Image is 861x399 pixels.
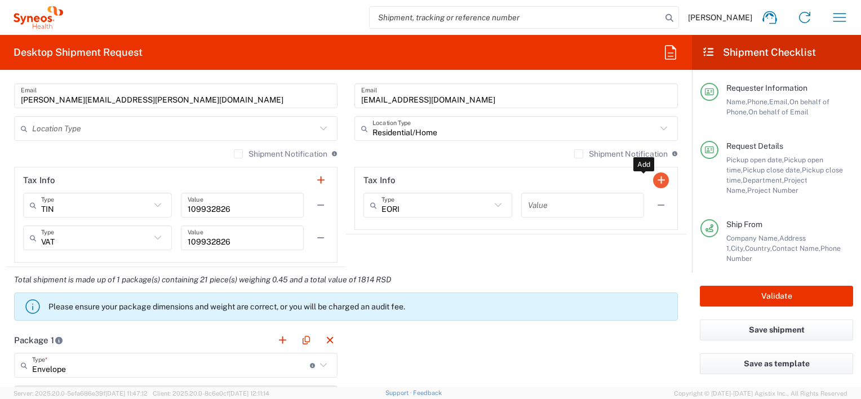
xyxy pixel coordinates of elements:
span: Copyright © [DATE]-[DATE] Agistix Inc., All Rights Reserved [674,388,847,398]
span: Pickup open date, [726,156,784,164]
span: [DATE] 12:11:14 [229,390,269,397]
span: Email, [769,97,789,106]
span: City, [731,244,745,252]
span: Pickup close date, [743,166,802,174]
span: Country, [745,244,772,252]
span: [PERSON_NAME] [688,12,752,23]
label: Shipment Notification [574,149,668,158]
p: Please ensure your package dimensions and weight are correct, or you will be charged an audit fee. [48,302,673,312]
span: Name, [726,97,747,106]
span: On behalf of Email [748,108,809,116]
h2: Package 1 [14,335,63,346]
span: Company Name, [726,234,779,242]
h2: Desktop Shipment Request [14,46,143,59]
label: Shipment Notification [234,149,327,158]
a: Feedback [413,389,442,396]
h2: Tax Info [363,175,396,186]
span: Department, [743,176,784,184]
span: Phone, [747,97,769,106]
button: Validate [700,286,853,307]
span: Requester Information [726,83,807,92]
input: Shipment, tracking or reference number [370,7,662,28]
em: Total shipment is made up of 1 package(s) containing 21 piece(s) weighing 0.45 and a total value ... [6,275,400,284]
h2: Shipment Checklist [702,46,816,59]
span: [DATE] 11:47:12 [105,390,148,397]
span: Request Details [726,141,783,150]
span: Contact Name, [772,244,820,252]
span: Server: 2025.20.0-5efa686e39f [14,390,148,397]
span: Project Number [747,186,798,194]
span: Ship From [726,220,762,229]
h2: Tax Info [23,175,55,186]
button: Save shipment [700,320,853,340]
button: Save as template [700,353,853,374]
a: Support [385,389,414,396]
span: Client: 2025.20.0-8c6e0cf [153,390,269,397]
